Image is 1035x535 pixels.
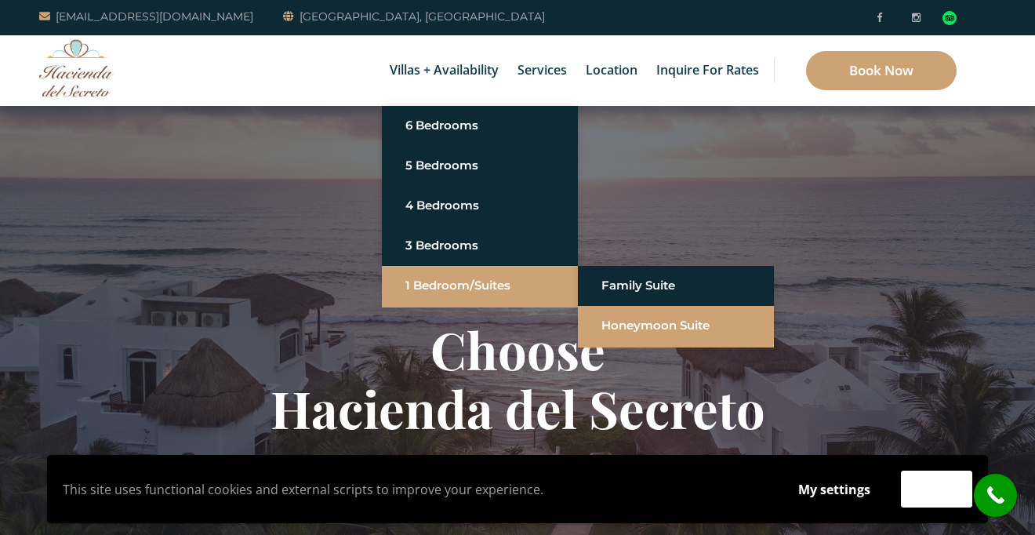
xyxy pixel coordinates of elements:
[405,111,554,140] a: 6 Bedrooms
[39,39,114,96] img: Awesome Logo
[783,471,885,508] button: My settings
[405,151,554,180] a: 5 Bedrooms
[978,478,1013,513] i: call
[601,311,750,340] a: Honeymoon Suite
[648,35,767,106] a: Inquire for Rates
[806,51,957,90] a: Book Now
[405,271,554,300] a: 1 Bedroom/Suites
[510,35,575,106] a: Services
[283,7,545,26] a: [GEOGRAPHIC_DATA], [GEOGRAPHIC_DATA]
[63,478,768,501] p: This site uses functional cookies and external scripts to improve your experience.
[39,7,253,26] a: [EMAIL_ADDRESS][DOMAIN_NAME]
[974,474,1017,517] a: call
[59,320,976,438] h1: Choose Hacienda del Secreto
[901,471,972,508] button: Accept
[601,271,750,300] a: Family Suite
[578,35,645,106] a: Location
[942,11,957,25] div: Read traveler reviews on Tripadvisor
[405,191,554,220] a: 4 Bedrooms
[405,231,554,260] a: 3 Bedrooms
[942,11,957,25] img: Tripadvisor_logomark.svg
[382,35,507,106] a: Villas + Availability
